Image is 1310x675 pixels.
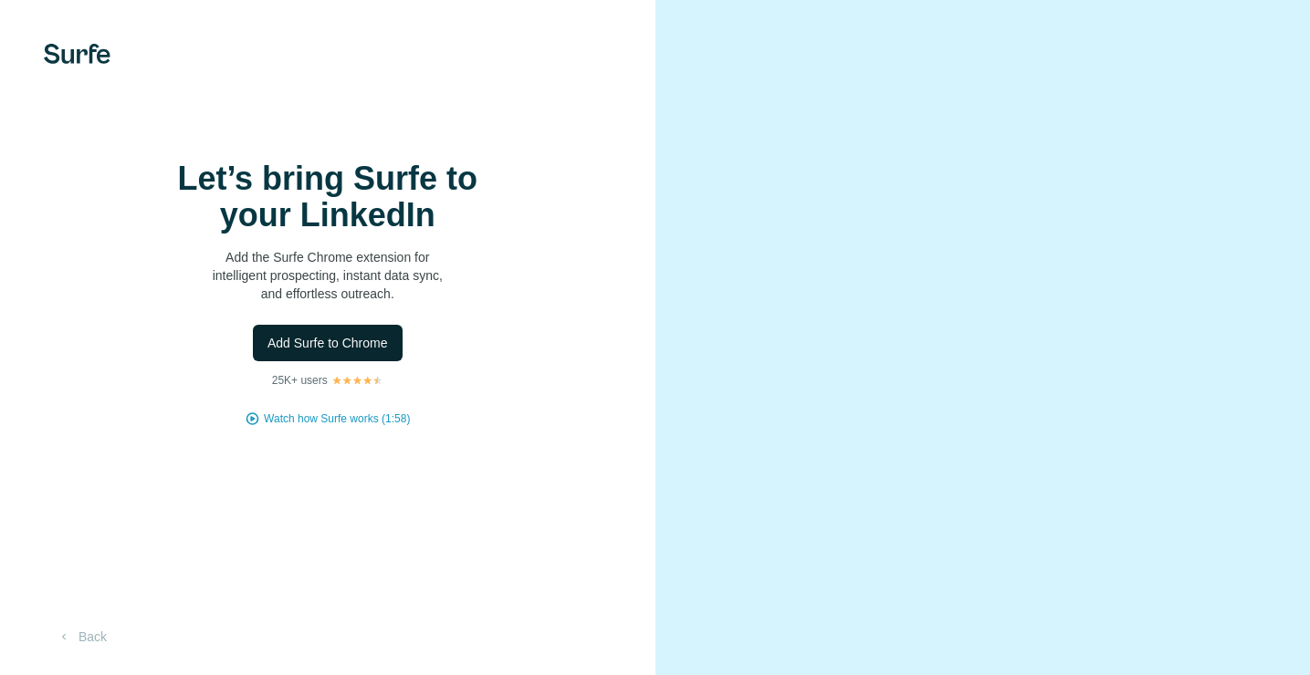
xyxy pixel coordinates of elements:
p: Add the Surfe Chrome extension for intelligent prospecting, instant data sync, and effortless out... [145,248,510,303]
img: Surfe's logo [44,44,110,64]
h1: Let’s bring Surfe to your LinkedIn [145,161,510,234]
button: Add Surfe to Chrome [253,325,403,361]
p: 25K+ users [272,372,328,389]
span: Add Surfe to Chrome [267,334,388,352]
button: Back [44,620,120,653]
img: Rating Stars [331,375,383,386]
button: Watch how Surfe works (1:58) [264,410,410,427]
